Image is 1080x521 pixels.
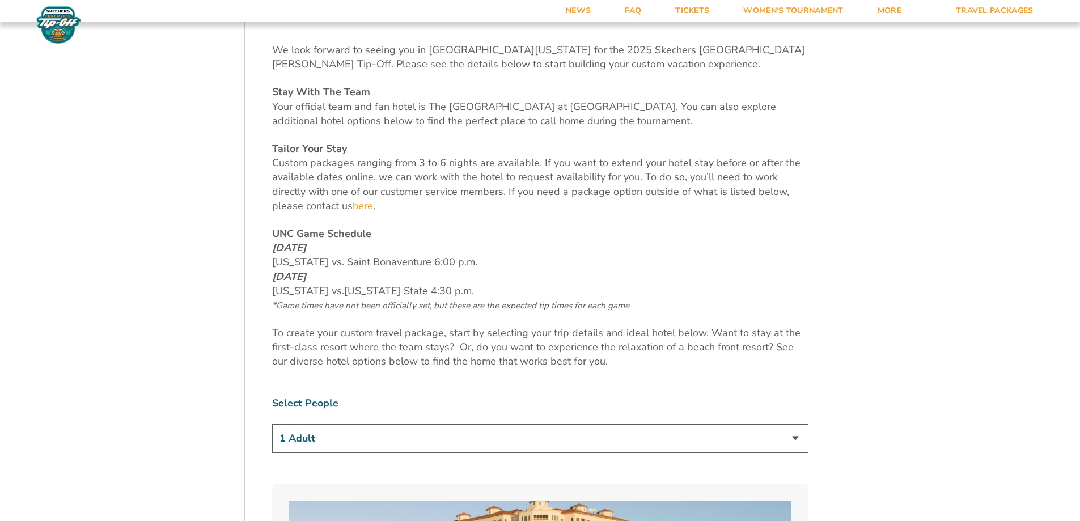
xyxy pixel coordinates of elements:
[272,300,629,311] span: *Game times have not been officially set, but these are the expected tip times for each game
[34,6,83,44] img: Fort Myers Tip-Off
[272,326,808,369] p: To create your custom travel package, start by selecting your trip details and ideal hotel below....
[272,396,808,410] label: Select People
[272,85,808,128] p: Your official team and fan hotel is The [GEOGRAPHIC_DATA] at [GEOGRAPHIC_DATA]. You can also expl...
[272,241,306,255] em: [DATE]
[272,270,306,283] em: [DATE]
[272,142,808,213] p: Custom packages ranging from 3 to 6 nights are available. If you want to extend your hotel stay b...
[353,199,373,213] a: here
[272,227,808,312] p: [US_STATE] vs. Saint Bonaventure 6:00 p.m. [US_STATE]
[272,142,347,155] u: Tailor Your Stay
[272,227,371,240] u: UNC Game Schedule
[272,8,808,23] h2: 2. Accommodations
[272,43,808,71] p: We look forward to seeing you in [GEOGRAPHIC_DATA][US_STATE] for the 2025 Skechers [GEOGRAPHIC_DA...
[332,284,344,298] span: vs.
[344,284,474,298] span: [US_STATE] State 4:30 p.m.
[272,85,370,99] u: Stay With The Team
